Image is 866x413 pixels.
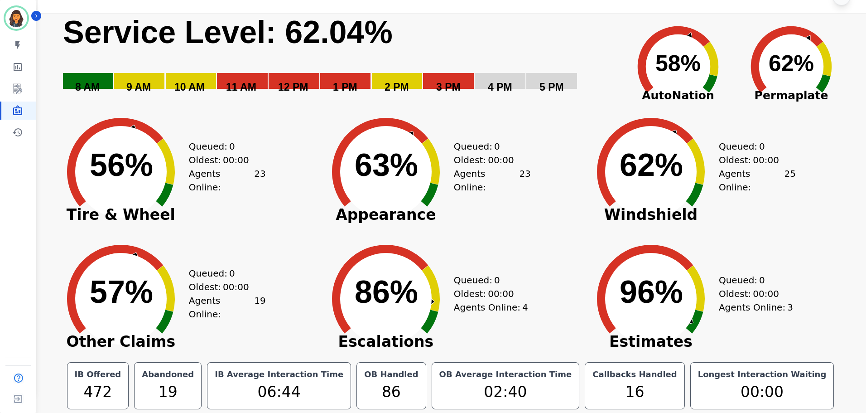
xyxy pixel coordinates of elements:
[583,210,719,219] span: Windshield
[719,167,796,194] div: Agents Online:
[318,337,454,346] span: Escalations
[229,267,235,280] span: 0
[759,140,765,153] span: 0
[454,140,522,153] div: Queued:
[53,337,189,346] span: Other Claims
[254,167,265,194] span: 23
[759,273,765,287] span: 0
[385,81,409,93] text: 2 PM
[438,381,574,403] div: 02:40
[5,7,27,29] img: Bordered avatar
[719,273,787,287] div: Queued:
[696,381,828,403] div: 00:00
[140,368,196,381] div: Abandoned
[719,287,787,301] div: Oldest:
[73,368,123,381] div: IB Offered
[719,301,796,314] div: Agents Online:
[355,147,418,183] text: 63%
[189,294,266,321] div: Agents Online:
[488,81,512,93] text: 4 PM
[223,280,249,294] span: 00:00
[522,301,528,314] span: 4
[226,81,256,93] text: 11 AM
[494,273,500,287] span: 0
[655,51,701,76] text: 58%
[189,153,257,167] div: Oldest:
[189,280,257,294] div: Oldest:
[620,147,683,183] text: 62%
[229,140,235,153] span: 0
[213,381,345,403] div: 06:44
[362,368,420,381] div: OB Handled
[753,287,779,301] span: 00:00
[454,167,531,194] div: Agents Online:
[318,210,454,219] span: Appearance
[454,273,522,287] div: Queued:
[494,140,500,153] span: 0
[333,81,357,93] text: 1 PM
[454,153,522,167] div: Oldest:
[90,274,153,310] text: 57%
[787,301,793,314] span: 3
[436,81,461,93] text: 3 PM
[719,140,787,153] div: Queued:
[140,381,196,403] div: 19
[735,87,848,104] span: Permaplate
[53,210,189,219] span: Tire & Wheel
[213,368,345,381] div: IB Average Interaction Time
[62,13,620,106] svg: Service Level: 0%
[362,381,420,403] div: 86
[591,381,679,403] div: 16
[189,167,266,194] div: Agents Online:
[355,274,418,310] text: 86%
[696,368,828,381] div: Longest Interaction Waiting
[454,301,531,314] div: Agents Online:
[539,81,564,93] text: 5 PM
[189,140,257,153] div: Queued:
[189,267,257,280] div: Queued:
[621,87,735,104] span: AutoNation
[223,153,249,167] span: 00:00
[620,274,683,310] text: 96%
[75,81,100,93] text: 8 AM
[719,153,787,167] div: Oldest:
[583,337,719,346] span: Estimates
[769,51,814,76] text: 62%
[90,147,153,183] text: 56%
[73,381,123,403] div: 472
[174,81,205,93] text: 10 AM
[753,153,779,167] span: 00:00
[519,167,530,194] span: 23
[784,167,795,194] span: 25
[488,287,514,301] span: 00:00
[438,368,574,381] div: OB Average Interaction Time
[454,287,522,301] div: Oldest:
[254,294,265,321] span: 19
[278,81,308,93] text: 12 PM
[591,368,679,381] div: Callbacks Handled
[126,81,151,93] text: 9 AM
[63,15,393,50] text: Service Level: 62.04%
[488,153,514,167] span: 00:00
